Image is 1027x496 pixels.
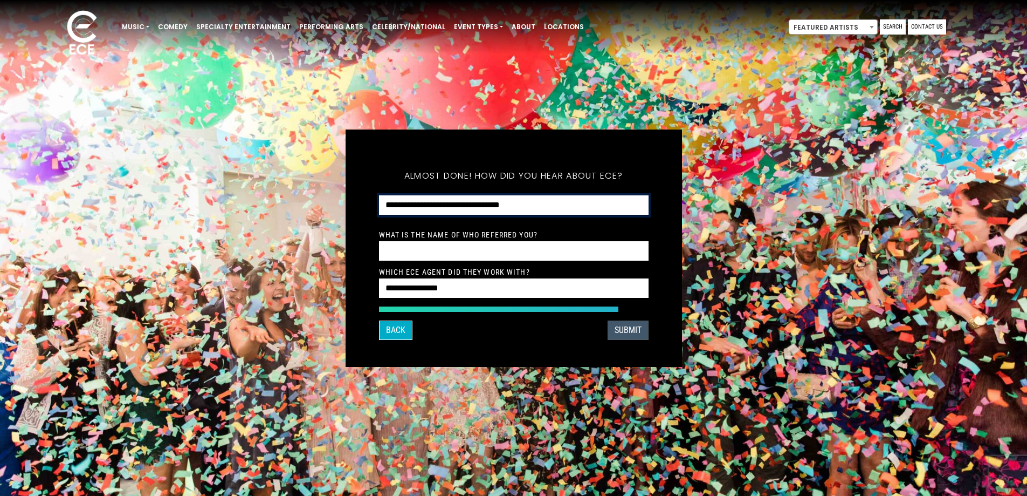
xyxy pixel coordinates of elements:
[118,18,154,36] a: Music
[608,321,649,340] button: SUBMIT
[379,267,530,277] label: Which ECE Agent Did They Work With?
[379,157,649,195] h5: Almost done! How did you hear about ECE?
[368,18,450,36] a: Celebrity/National
[379,230,537,240] label: What is the Name of Who Referred You?
[295,18,368,36] a: Performing Arts
[55,8,109,60] img: ece_new_logo_whitev2-1.png
[379,321,412,340] button: Back
[880,19,906,35] a: Search
[540,18,588,36] a: Locations
[908,19,946,35] a: Contact Us
[789,19,878,35] span: Featured Artists
[789,20,877,35] span: Featured Artists
[379,195,649,215] select: How did you hear about ECE
[450,18,507,36] a: Event Types
[192,18,295,36] a: Specialty Entertainment
[154,18,192,36] a: Comedy
[507,18,540,36] a: About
